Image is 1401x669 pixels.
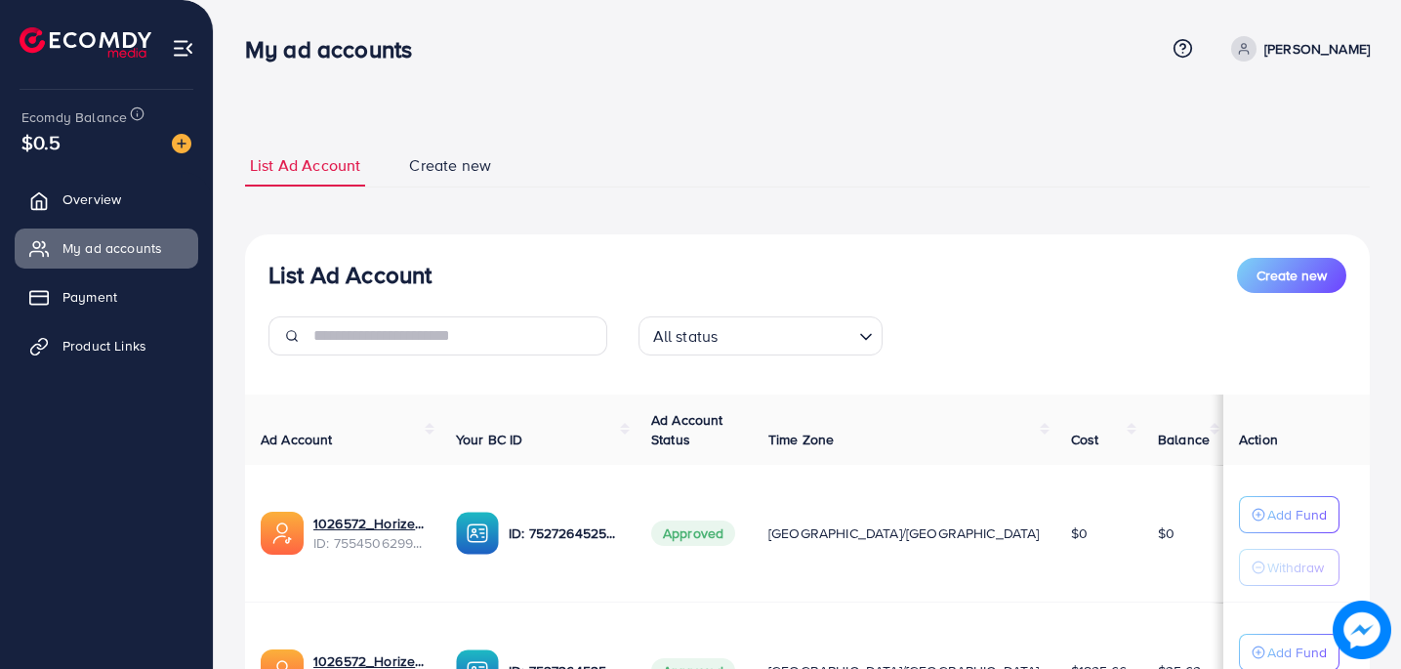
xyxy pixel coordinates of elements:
div: Search for option [639,316,883,355]
span: List Ad Account [250,154,360,177]
img: ic-ba-acc.ded83a64.svg [456,512,499,555]
a: Overview [15,180,198,219]
span: All status [649,322,722,351]
a: [PERSON_NAME] [1223,36,1370,62]
input: Search for option [723,318,850,351]
img: image [1333,601,1391,659]
span: Action [1239,430,1278,449]
span: Create new [1257,266,1327,285]
span: Ad Account Status [651,410,723,449]
button: Add Fund [1239,496,1339,533]
span: Payment [62,287,117,307]
span: Time Zone [768,430,834,449]
span: ID: 7554506299057422337 [313,533,425,553]
span: Create new [409,154,491,177]
span: Ecomdy Balance [21,107,127,127]
p: Add Fund [1267,503,1327,526]
a: Product Links [15,326,198,365]
span: Cost [1071,430,1099,449]
a: Payment [15,277,198,316]
p: Add Fund [1267,641,1327,664]
span: Overview [62,189,121,209]
a: My ad accounts [15,229,198,268]
p: [PERSON_NAME] [1264,37,1370,61]
h3: My ad accounts [245,35,428,63]
span: My ad accounts [62,238,162,258]
a: 1026572_Horizen 2.0_1758920628520 [313,514,425,533]
img: ic-ads-acc.e4c84228.svg [261,512,304,555]
button: Create new [1237,258,1346,293]
h3: List Ad Account [268,261,432,289]
span: $0 [1158,523,1174,543]
img: image [172,134,191,153]
button: Withdraw [1239,549,1339,586]
span: Approved [651,521,735,546]
span: Balance [1158,430,1210,449]
img: menu [172,37,194,60]
span: Product Links [62,336,146,355]
span: Your BC ID [456,430,523,449]
span: [GEOGRAPHIC_DATA]/[GEOGRAPHIC_DATA] [768,523,1040,543]
span: $0 [1071,523,1088,543]
p: ID: 7527264525683523602 [509,522,620,545]
span: Ad Account [261,430,333,449]
span: $0.5 [21,128,62,156]
p: Withdraw [1267,556,1324,579]
div: <span class='underline'>1026572_Horizen 2.0_1758920628520</span></br>7554506299057422337 [313,514,425,554]
img: logo [20,27,151,58]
